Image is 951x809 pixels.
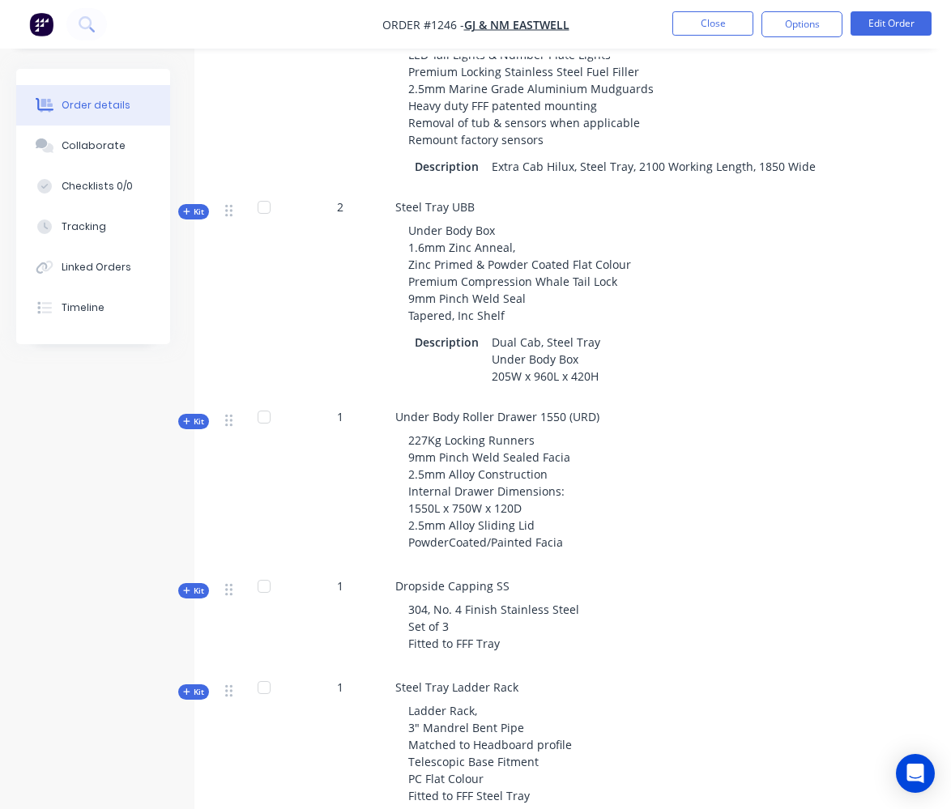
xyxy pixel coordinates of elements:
div: Checklists 0/0 [62,179,133,194]
button: Timeline [16,287,170,328]
button: Kit [178,583,209,598]
span: 304, No. 4 Finish Stainless Steel Set of 3 Fitted to FFF Tray [408,602,579,651]
div: Description [415,330,485,354]
span: Ladder Rack, 3" Mandrel Bent Pipe Matched to Headboard profile Telescopic Base Fitment PC Flat Co... [408,703,572,803]
span: Kit [183,686,204,698]
button: Options [761,11,842,37]
button: Linked Orders [16,247,170,287]
div: Collaborate [62,138,126,153]
div: Description [415,155,485,178]
button: Close [672,11,753,36]
span: 1 [337,679,343,696]
button: Order details [16,85,170,126]
span: Under Body Roller Drawer 1550 (URD) [395,409,599,424]
div: Tracking [62,219,106,234]
div: Timeline [62,300,104,315]
button: Kit [178,684,209,700]
span: 1 [337,408,343,425]
span: Dropside Capping SS [395,578,510,594]
span: 227Kg Locking Runners 9mm Pinch Weld Sealed Facia 2.5mm Alloy Construction Internal Drawer Dimens... [408,432,570,550]
button: Tracking [16,207,170,247]
button: Collaborate [16,126,170,166]
span: Steel Tray Ladder Rack [395,679,518,695]
div: Linked Orders [62,260,131,275]
span: Kit [183,415,204,428]
a: GJ & NM Eastwell [464,17,569,32]
div: Open Intercom Messenger [896,754,935,793]
img: Factory [29,12,53,36]
span: Kit [183,585,204,597]
button: Kit [178,204,209,219]
div: Dual Cab, Steel Tray Under Body Box 205W x 960L x 420H [485,330,607,388]
span: Under Body Box 1.6mm Zinc Anneal, Zinc Primed & Powder Coated Flat Colour Premium Compression Wha... [408,223,631,323]
div: Extra Cab Hilux, Steel Tray, 2100 Working Length, 1850 Wide [485,155,822,178]
button: Kit [178,414,209,429]
button: Checklists 0/0 [16,166,170,207]
span: Order #1246 - [382,17,464,32]
button: Edit Order [851,11,932,36]
span: 1 [337,577,343,594]
span: Kit [183,206,204,218]
span: Steel Tray UBB [395,199,475,215]
div: Order details [62,98,130,113]
span: 2 [337,198,343,215]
